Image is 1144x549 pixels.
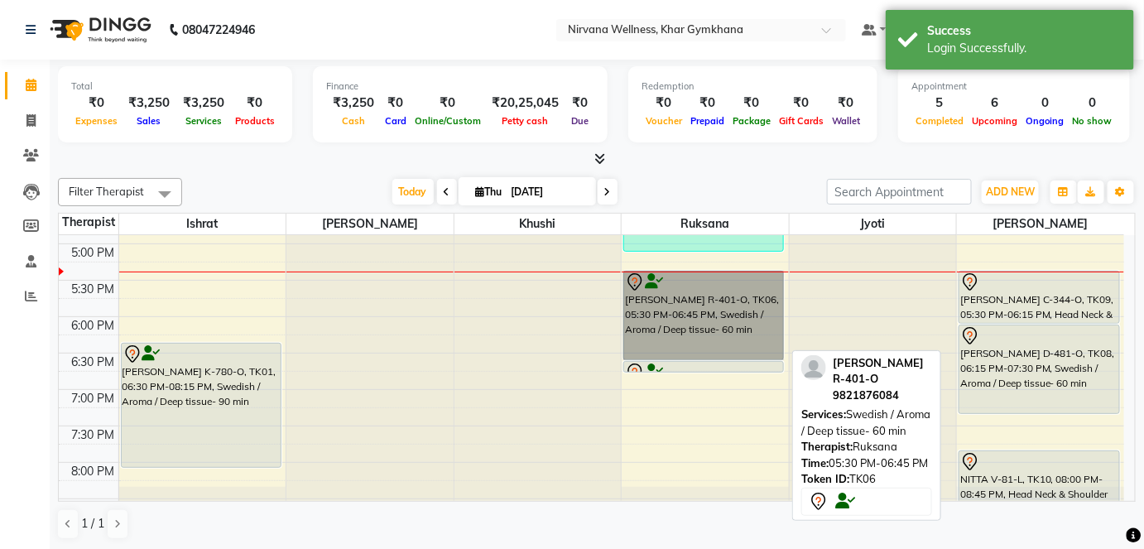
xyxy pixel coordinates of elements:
span: [PERSON_NAME] [286,214,454,234]
div: [PERSON_NAME] C-344-O, TK09, 05:30 PM-06:15 PM, Head Neck & Shoulder [959,272,1119,323]
div: Finance [326,79,594,94]
div: [PERSON_NAME] D-481-O, TK08, 06:15 PM-07:30 PM, Swedish / Aroma / Deep tissue- 60 min [959,325,1119,413]
div: ₹3,250 [122,94,176,113]
span: Completed [911,115,968,127]
span: Swedish / Aroma / Deep tissue- 60 min [801,407,930,437]
span: Gift Cards [775,115,828,127]
span: Products [231,115,279,127]
span: Thu [472,185,507,198]
div: 6 [968,94,1021,113]
span: Due [567,115,593,127]
span: Today [392,179,434,205]
div: ₹3,250 [326,94,381,113]
div: 0 [1069,94,1117,113]
div: 8:30 PM [69,499,118,517]
div: Redemption [642,79,864,94]
span: [PERSON_NAME] R-401-O [833,356,924,386]
span: Voucher [642,115,686,127]
span: 1 / 1 [81,515,104,532]
span: Filter Therapist [69,185,144,198]
div: ₹20,25,045 [485,94,565,113]
b: 08047224946 [182,7,255,53]
div: 5:30 PM [69,281,118,298]
div: ₹0 [231,94,279,113]
div: TK06 [801,471,932,488]
div: 9821876084 [833,388,932,404]
span: Sales [133,115,166,127]
div: ₹0 [775,94,828,113]
div: ₹0 [71,94,122,113]
span: Khushi [454,214,622,234]
span: Ruksana [622,214,789,234]
span: Jyoti [790,214,957,234]
span: Card [381,115,411,127]
div: [PERSON_NAME] K-780-O, TK01, 06:30 PM-08:15 PM, Swedish / Aroma / Deep tissue- 90 min [122,344,281,467]
div: 05:30 PM-06:45 PM [801,455,932,472]
span: Wallet [828,115,864,127]
span: Services [181,115,226,127]
div: [PERSON_NAME] R-401-O, TK06, 06:45 PM-06:46 PM, Wintergreen Oil/Aroma Oil [624,362,783,372]
div: ₹0 [411,94,485,113]
div: 5:00 PM [69,244,118,262]
div: 6:30 PM [69,354,118,371]
span: [PERSON_NAME] [957,214,1124,234]
div: 5 [911,94,968,113]
div: 7:30 PM [69,426,118,444]
button: ADD NEW [982,181,1039,204]
div: Ruksana [801,439,932,455]
span: Token ID: [801,472,849,485]
span: Package [728,115,775,127]
div: 6:00 PM [69,317,118,335]
span: Services: [801,407,846,421]
span: Cash [338,115,369,127]
div: 0 [1021,94,1069,113]
div: ₹0 [828,94,864,113]
div: ₹0 [686,94,728,113]
input: Search Appointment [827,179,972,205]
div: NITTA V-81-L, TK10, 08:00 PM-08:45 PM, Head Neck & Shoulder [959,451,1119,503]
div: Appointment [911,79,1117,94]
span: ADD NEW [986,185,1035,198]
img: profile [801,355,826,380]
div: 8:00 PM [69,463,118,480]
span: Ishrat [119,214,286,234]
div: ₹3,250 [176,94,231,113]
div: Login Successfully. [927,40,1122,57]
span: Expenses [71,115,122,127]
div: Total [71,79,279,94]
img: logo [42,7,156,53]
div: ₹0 [565,94,594,113]
span: Online/Custom [411,115,485,127]
span: No show [1069,115,1117,127]
div: Success [927,22,1122,40]
span: Prepaid [686,115,728,127]
span: Therapist: [801,440,853,453]
span: Upcoming [968,115,1021,127]
div: ₹0 [381,94,411,113]
span: Petty cash [498,115,553,127]
div: Therapist [59,214,118,231]
div: ₹0 [728,94,775,113]
div: 7:00 PM [69,390,118,407]
input: 2025-09-04 [507,180,589,205]
span: Time: [801,456,829,470]
div: ₹0 [642,94,686,113]
span: Ongoing [1021,115,1069,127]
